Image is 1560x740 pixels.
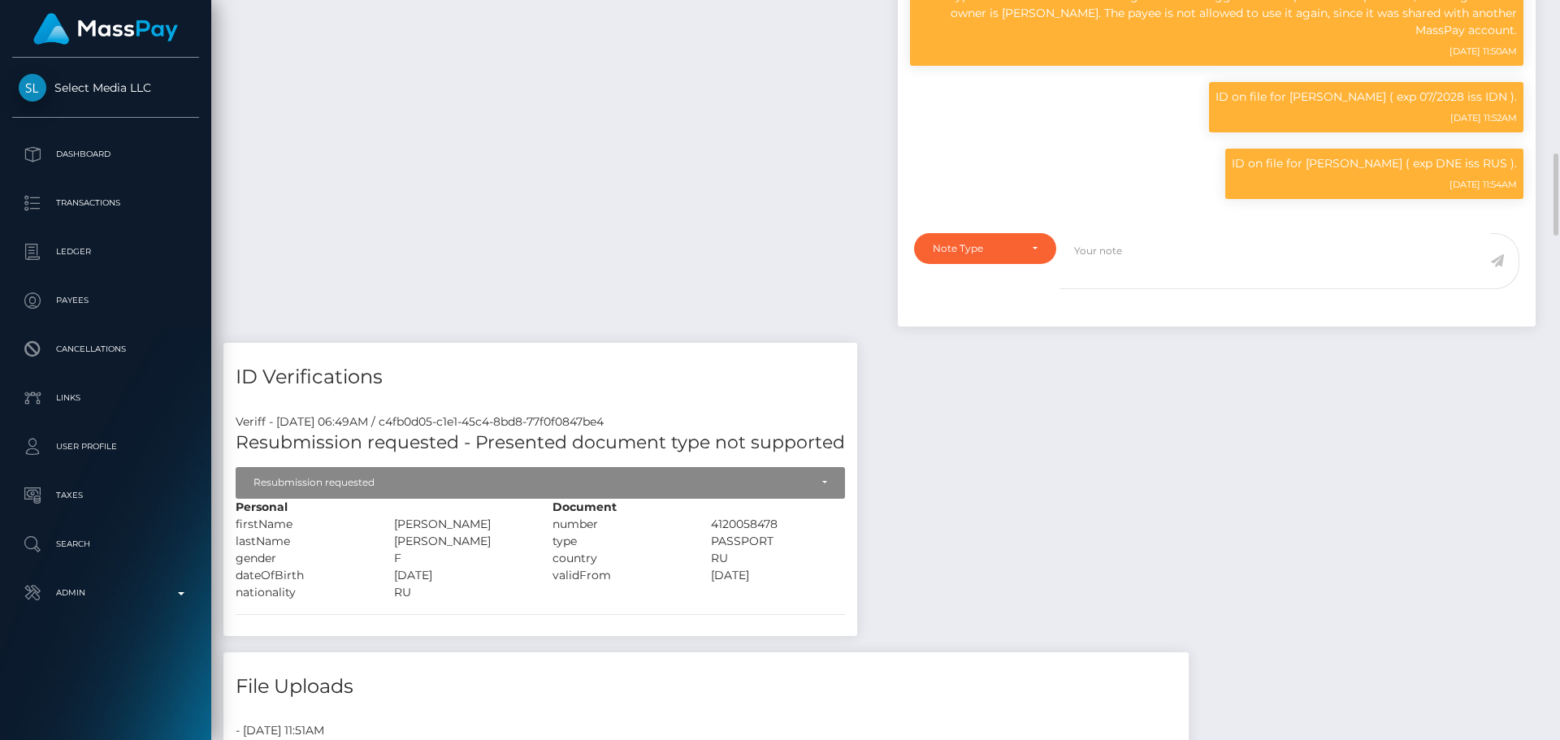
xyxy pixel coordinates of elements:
[236,467,845,498] button: Resubmission requested
[12,280,199,321] a: Payees
[33,13,178,45] img: MassPay Logo
[12,573,199,613] a: Admin
[19,142,193,167] p: Dashboard
[1232,155,1517,172] p: ID on file for [PERSON_NAME] ( exp DNE iss RUS ).
[12,426,199,467] a: User Profile
[223,550,382,567] div: gender
[382,567,540,584] div: [DATE]
[12,232,199,272] a: Ledger
[12,329,199,370] a: Cancellations
[933,242,1019,255] div: Note Type
[236,500,288,514] strong: Personal
[540,567,699,584] div: validFrom
[236,363,845,392] h4: ID Verifications
[382,584,540,601] div: RU
[19,288,193,313] p: Payees
[19,191,193,215] p: Transactions
[12,524,199,565] a: Search
[12,134,199,175] a: Dashboard
[12,378,199,418] a: Links
[19,74,46,102] img: Select Media LLC
[223,584,382,601] div: nationality
[223,516,382,533] div: firstName
[223,567,382,584] div: dateOfBirth
[253,476,809,489] div: Resubmission requested
[699,533,857,550] div: PASSPORT
[540,516,699,533] div: number
[699,567,857,584] div: [DATE]
[914,233,1056,264] button: Note Type
[223,413,857,431] div: Veriff - [DATE] 06:49AM / c4fb0d05-c1e1-45c4-8bd8-77f0f0847be4
[1215,89,1517,106] p: ID on file for [PERSON_NAME] ( exp 07/2028 iss IDN ).
[699,516,857,533] div: 4120058478
[552,500,617,514] strong: Document
[382,533,540,550] div: [PERSON_NAME]
[12,475,199,516] a: Taxes
[12,183,199,223] a: Transactions
[223,722,1189,739] div: - [DATE] 11:51AM
[540,533,699,550] div: type
[236,673,1176,701] h4: File Uploads
[19,532,193,556] p: Search
[223,533,382,550] div: lastName
[1449,45,1517,57] small: [DATE] 11:50AM
[19,337,193,361] p: Cancellations
[1449,179,1517,190] small: [DATE] 11:54AM
[19,483,193,508] p: Taxes
[12,80,199,95] span: Select Media LLC
[19,435,193,459] p: User Profile
[19,581,193,605] p: Admin
[19,240,193,264] p: Ledger
[540,550,699,567] div: country
[1450,112,1517,123] small: [DATE] 11:52AM
[699,550,857,567] div: RU
[19,386,193,410] p: Links
[382,516,540,533] div: [PERSON_NAME]
[382,550,540,567] div: F
[236,431,845,456] h5: Resubmission requested - Presented document type not supported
